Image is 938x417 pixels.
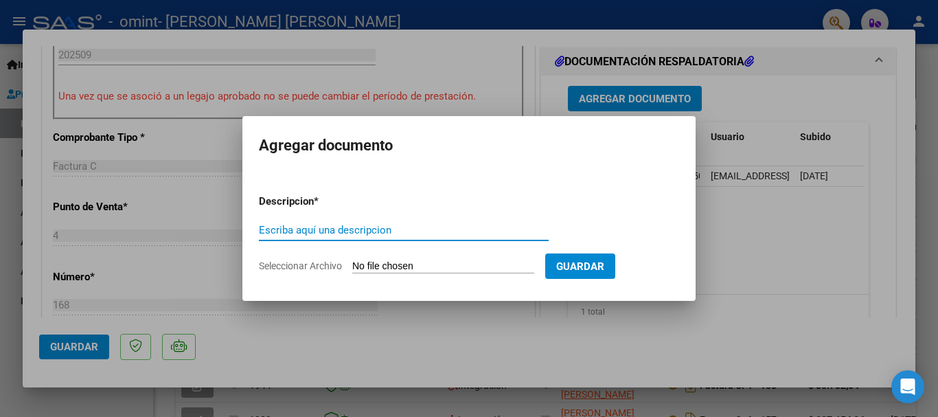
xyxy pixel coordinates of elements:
span: Guardar [556,260,604,273]
p: Descripcion [259,194,385,210]
button: Guardar [545,253,615,279]
span: Seleccionar Archivo [259,260,342,271]
h2: Agregar documento [259,133,679,159]
div: Open Intercom Messenger [891,370,924,403]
